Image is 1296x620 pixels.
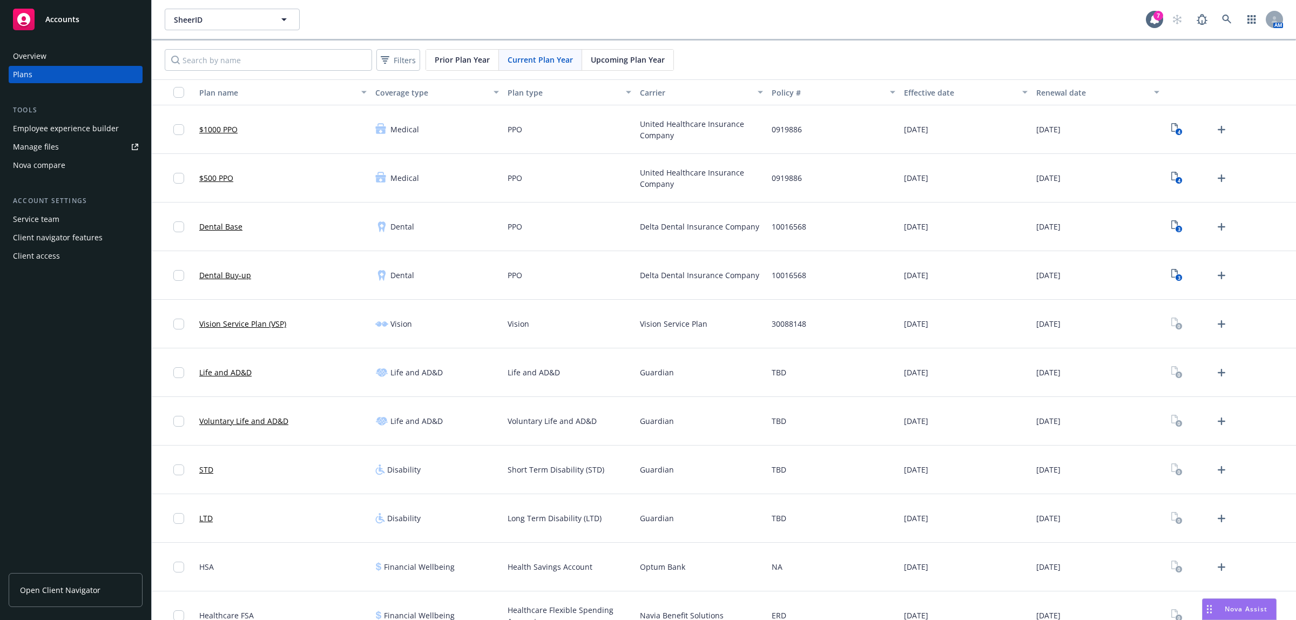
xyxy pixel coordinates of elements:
[1203,599,1216,619] div: Drag to move
[390,318,412,329] span: Vision
[1213,121,1230,138] a: Upload Plan Documents
[9,66,143,83] a: Plans
[1213,461,1230,479] a: Upload Plan Documents
[508,269,522,281] span: PPO
[390,415,443,427] span: Life and AD&D
[1168,315,1185,333] a: View Plan Documents
[508,318,529,329] span: Vision
[390,367,443,378] span: Life and AD&D
[1036,367,1061,378] span: [DATE]
[1168,267,1185,284] a: View Plan Documents
[1213,315,1230,333] a: Upload Plan Documents
[1036,87,1148,98] div: Renewal date
[772,318,806,329] span: 30088148
[199,318,286,329] a: Vision Service Plan (VSP)
[13,157,65,174] div: Nova compare
[199,172,233,184] a: $500 PPO
[199,221,242,232] a: Dental Base
[772,269,806,281] span: 10016568
[508,561,592,572] span: Health Savings Account
[1036,221,1061,232] span: [DATE]
[9,196,143,206] div: Account settings
[173,513,184,524] input: Toggle Row Selected
[195,79,371,105] button: Plan name
[1166,9,1188,30] a: Start snowing
[1036,513,1061,524] span: [DATE]
[640,367,674,378] span: Guardian
[390,172,419,184] span: Medical
[772,172,802,184] span: 0919886
[173,124,184,135] input: Toggle Row Selected
[199,124,238,135] a: $1000 PPO
[508,221,522,232] span: PPO
[1213,558,1230,576] a: Upload Plan Documents
[173,270,184,281] input: Toggle Row Selected
[199,415,288,427] a: Voluntary Life and AD&D
[772,124,802,135] span: 0919886
[9,4,143,35] a: Accounts
[13,120,119,137] div: Employee experience builder
[904,464,928,475] span: [DATE]
[1036,415,1061,427] span: [DATE]
[387,464,421,475] span: Disability
[904,415,928,427] span: [DATE]
[640,167,764,190] span: United Healthcare Insurance Company
[1202,598,1277,620] button: Nova Assist
[13,247,60,265] div: Client access
[772,464,786,475] span: TBD
[508,54,573,65] span: Current Plan Year
[1168,413,1185,430] a: View Plan Documents
[390,221,414,232] span: Dental
[173,173,184,184] input: Toggle Row Selected
[13,138,59,156] div: Manage files
[904,318,928,329] span: [DATE]
[1177,177,1180,184] text: 4
[173,562,184,572] input: Toggle Row Selected
[165,9,300,30] button: SheerID
[13,66,32,83] div: Plans
[508,415,597,427] span: Voluntary Life and AD&D
[1036,318,1061,329] span: [DATE]
[1177,129,1180,136] text: 4
[45,15,79,24] span: Accounts
[20,584,100,596] span: Open Client Navigator
[1036,172,1061,184] span: [DATE]
[1213,170,1230,187] a: Upload Plan Documents
[640,269,759,281] span: Delta Dental Insurance Company
[1213,413,1230,430] a: Upload Plan Documents
[904,367,928,378] span: [DATE]
[904,221,928,232] span: [DATE]
[384,561,455,572] span: Financial Wellbeing
[640,221,759,232] span: Delta Dental Insurance Company
[9,120,143,137] a: Employee experience builder
[13,229,103,246] div: Client navigator features
[1213,510,1230,527] a: Upload Plan Documents
[199,513,213,524] a: LTD
[772,513,786,524] span: TBD
[1153,11,1163,21] div: 7
[904,269,928,281] span: [DATE]
[1213,364,1230,381] a: Upload Plan Documents
[900,79,1032,105] button: Effective date
[904,87,1016,98] div: Effective date
[1168,170,1185,187] a: View Plan Documents
[174,14,267,25] span: SheerID
[1191,9,1213,30] a: Report a Bug
[503,79,636,105] button: Plan type
[1216,9,1238,30] a: Search
[173,221,184,232] input: Toggle Row Selected
[640,513,674,524] span: Guardian
[508,367,560,378] span: Life and AD&D
[772,87,883,98] div: Policy #
[394,55,416,66] span: Filters
[1177,226,1180,233] text: 3
[1225,604,1267,614] span: Nova Assist
[199,464,213,475] a: STD
[165,49,372,71] input: Search by name
[9,157,143,174] a: Nova compare
[904,124,928,135] span: [DATE]
[435,54,490,65] span: Prior Plan Year
[375,87,487,98] div: Coverage type
[772,415,786,427] span: TBD
[173,319,184,329] input: Toggle Row Selected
